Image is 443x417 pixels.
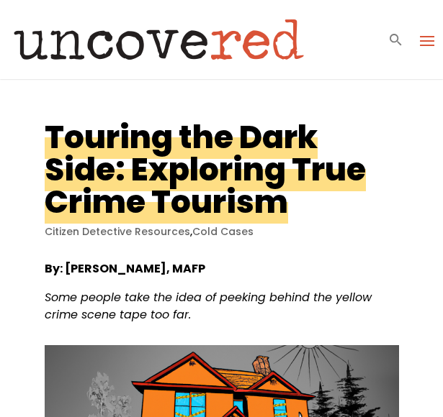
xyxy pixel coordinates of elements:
[45,224,190,239] a: Citizen Detective Resources
[45,225,399,239] p: ,
[45,260,205,277] strong: By: [PERSON_NAME], MAFP
[45,115,366,224] h1: Touring the Dark Side: Exploring True Crime Tourism
[45,289,372,323] span: Some people take the idea of peeking behind the yellow crime scene tape too far.
[192,224,254,239] a: Cold Cases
